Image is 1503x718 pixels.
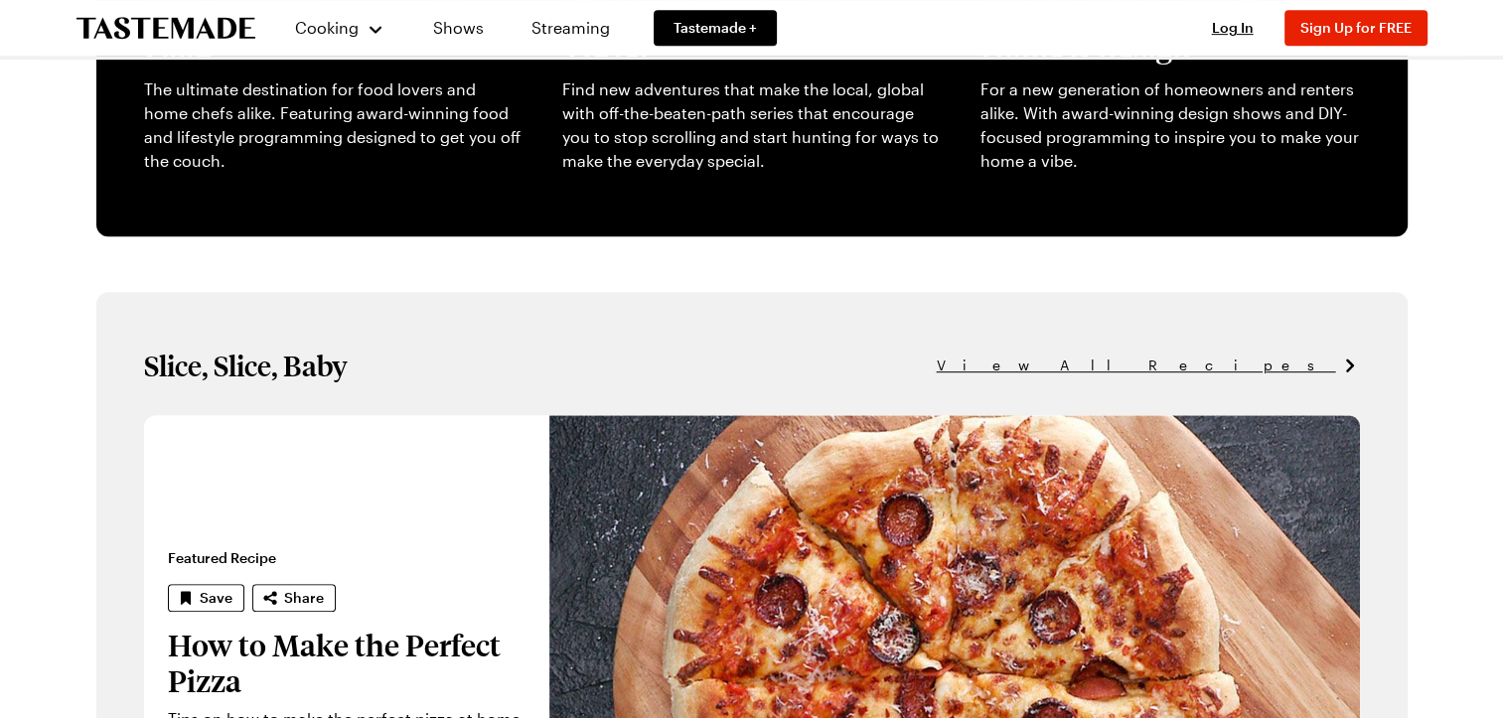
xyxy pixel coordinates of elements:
span: Tastemade + [674,18,757,38]
h1: Slice, Slice, Baby [144,348,348,383]
a: To Tastemade Home Page [76,17,255,40]
span: Sign Up for FREE [1300,19,1412,36]
span: Save [200,588,232,608]
span: Share [284,588,324,608]
span: View All Recipes [937,355,1336,376]
span: Log In [1212,19,1254,36]
button: Sign Up for FREE [1284,10,1428,46]
span: Cooking [295,18,359,37]
button: Log In [1193,18,1273,38]
button: Cooking [295,4,385,52]
a: View All Recipes [937,355,1360,376]
button: Share [252,584,336,612]
button: Save recipe [168,584,244,612]
a: Tastemade + [654,10,777,46]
